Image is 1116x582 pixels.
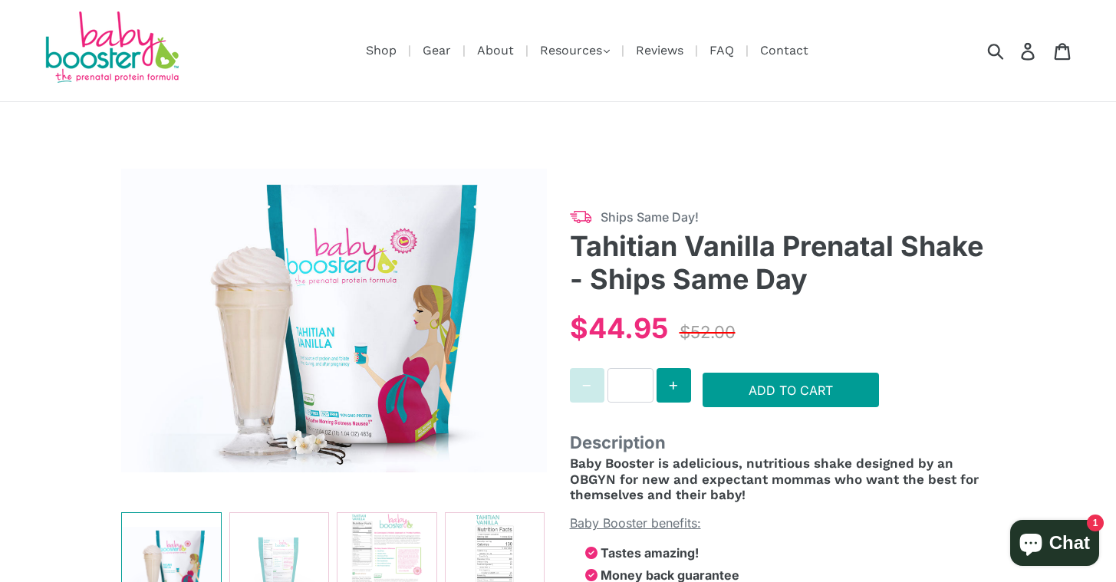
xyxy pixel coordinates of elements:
[570,515,701,531] span: Baby Booster benefits:
[676,316,739,349] div: $52.00
[570,455,680,471] span: Baby Booster is a
[702,41,742,60] a: FAQ
[703,373,879,407] button: Add to Cart
[570,455,996,502] h4: delicious, nutritious shake designed by an OBGYN for new and expectant mommas who want the best f...
[42,12,180,86] img: Baby Booster Prenatal Protein Supplements
[570,307,668,349] div: $44.95
[415,41,459,60] a: Gear
[570,230,996,296] h3: Tahitian Vanilla Prenatal Shake - Ships Same Day
[358,41,404,60] a: Shop
[993,34,1035,67] input: Search
[601,208,996,226] span: Ships Same Day!
[1006,520,1104,570] inbox-online-store-chat: Shopify online store chat
[121,136,547,505] img: Tahitian Vanilla Prenatal Shake - Ships Same Day
[749,383,833,398] span: Add to Cart
[601,545,699,561] strong: Tastes amazing!
[628,41,691,60] a: Reviews
[570,430,996,455] span: Description
[469,41,522,60] a: About
[752,41,816,60] a: Contact
[532,39,617,62] button: Resources
[657,368,691,403] button: Increase quantity for Tahitian Vanilla Prenatal Shake - Ships Same Day
[607,368,653,403] input: Quantity for Tahitian Vanilla Prenatal Shake - Ships Same Day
